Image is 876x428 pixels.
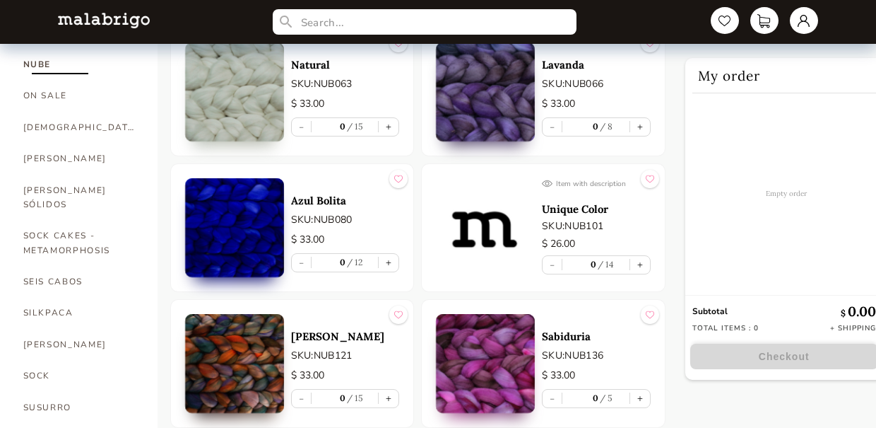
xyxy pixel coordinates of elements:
[185,42,284,141] img: 0.jpg
[273,9,576,35] input: Search...
[379,118,398,136] button: +
[291,58,400,71] a: Natural
[830,323,876,333] p: + Shipping
[185,178,284,277] img: 0.jpg
[23,360,136,391] a: SOCK
[291,232,400,248] p: $ 33.00
[542,178,552,189] img: eye.a4937bc3.svg
[542,58,651,71] a: Lavanda
[23,80,136,111] a: ON SALE
[542,76,651,91] p: SKU: NUB066
[379,254,398,272] button: +
[345,393,364,403] label: 15
[841,308,848,318] span: $
[23,112,136,143] a: [DEMOGRAPHIC_DATA]
[345,121,364,132] label: 15
[291,212,400,227] p: SKU: NUB080
[542,96,651,112] p: $ 33.00
[841,303,876,320] p: 0.00
[436,178,535,277] img: 0.jpg
[23,266,136,297] a: SEIS CABOS
[598,393,613,403] label: 5
[291,368,400,383] p: $ 33.00
[23,143,136,174] a: [PERSON_NAME]
[542,219,651,233] p: SKU: NUB101
[542,236,651,252] p: $ 26.00
[630,390,650,407] button: +
[542,202,651,216] a: Unique Color
[596,259,615,270] label: 14
[291,348,400,363] p: SKU: NUB121
[291,330,400,343] a: [PERSON_NAME]
[692,323,759,333] p: Total items : 0
[436,42,535,141] img: 0.jpg
[630,256,650,274] button: +
[542,178,651,189] div: Item with description
[23,392,136,423] a: SUSURRO
[692,306,728,317] strong: Subtotal
[291,194,400,207] a: Azul Bolita
[23,49,136,80] a: NUBE
[291,96,400,112] p: $ 33.00
[185,314,284,413] img: 0.jpg
[436,314,535,413] img: 0.jpg
[542,368,651,383] p: $ 33.00
[542,330,651,343] a: Sabiduria
[23,220,136,266] a: SOCK CAKES - METAMORPHOSIS
[598,121,613,132] label: 8
[23,297,136,328] a: SILKPACA
[379,390,398,407] button: +
[345,257,363,267] label: 12
[542,348,651,363] p: SKU: NUB136
[291,76,400,91] p: SKU: NUB063
[23,175,136,221] a: [PERSON_NAME] SÓLIDOS
[23,329,136,360] a: [PERSON_NAME]
[630,118,650,136] button: +
[58,13,150,28] img: L5WsItTXhTFtyxb3tkNoXNspfcfOAAWlbXYcuBTUg0FA22wzaAJ6kXiYLTb6coiuTfQf1mE2HwVko7IAAAAASUVORK5CYII=
[692,58,876,93] h2: My order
